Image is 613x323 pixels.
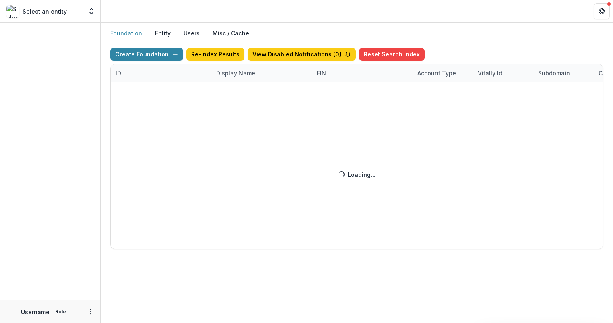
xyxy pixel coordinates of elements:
[21,308,50,316] p: Username
[149,26,177,41] button: Entity
[177,26,206,41] button: Users
[206,26,256,41] button: Misc / Cache
[594,3,610,19] button: Get Help
[86,307,95,317] button: More
[23,7,67,16] p: Select an entity
[53,308,68,315] p: Role
[6,5,19,18] img: Select an entity
[86,3,97,19] button: Open entity switcher
[104,26,149,41] button: Foundation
